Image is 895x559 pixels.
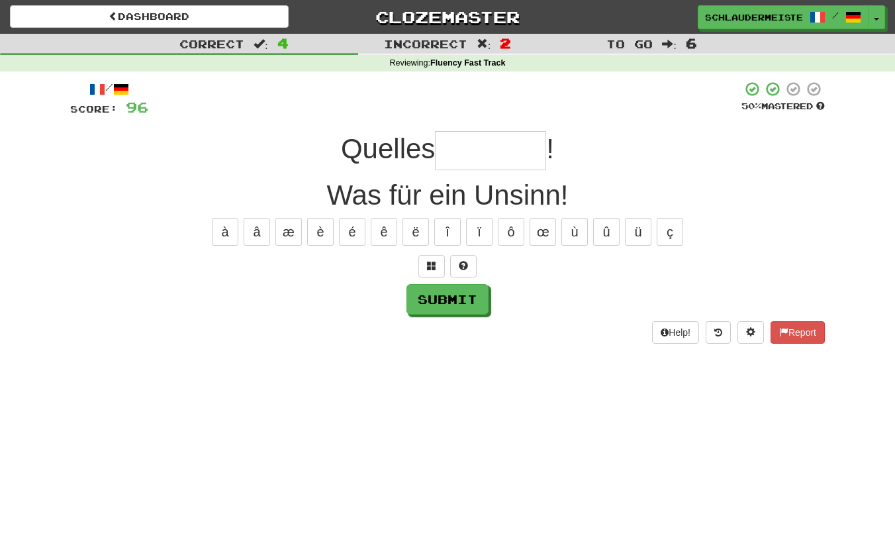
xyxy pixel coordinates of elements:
[254,38,268,50] span: :
[307,218,334,246] button: è
[244,218,270,246] button: â
[593,218,620,246] button: û
[10,5,289,28] a: Dashboard
[384,37,467,50] span: Incorrect
[625,218,651,246] button: ü
[70,103,118,115] span: Score:
[477,38,491,50] span: :
[500,35,511,51] span: 2
[705,11,803,23] span: schlaudermeister
[402,218,429,246] button: ë
[275,218,302,246] button: æ
[741,101,761,111] span: 50 %
[832,11,839,20] span: /
[179,37,244,50] span: Correct
[371,218,397,246] button: ê
[530,218,556,246] button: œ
[126,99,148,115] span: 96
[652,321,699,344] button: Help!
[308,5,587,28] a: Clozemaster
[606,37,653,50] span: To go
[686,35,697,51] span: 6
[70,81,148,97] div: /
[277,35,289,51] span: 4
[657,218,683,246] button: ç
[406,284,489,315] button: Submit
[498,218,524,246] button: ô
[418,255,445,278] button: Switch sentence to multiple choice alt+p
[706,321,731,344] button: Round history (alt+y)
[212,218,238,246] button: à
[70,176,825,215] div: Was für ein Unsinn!
[546,133,554,164] span: !
[339,218,365,246] button: é
[662,38,677,50] span: :
[430,58,505,68] strong: Fluency Fast Track
[450,255,477,278] button: Single letter hint - you only get 1 per sentence and score half the points! alt+h
[698,5,869,29] a: schlaudermeister /
[741,101,825,113] div: Mastered
[434,218,461,246] button: î
[771,321,825,344] button: Report
[466,218,493,246] button: ï
[341,133,435,164] span: Quelles
[561,218,588,246] button: ù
